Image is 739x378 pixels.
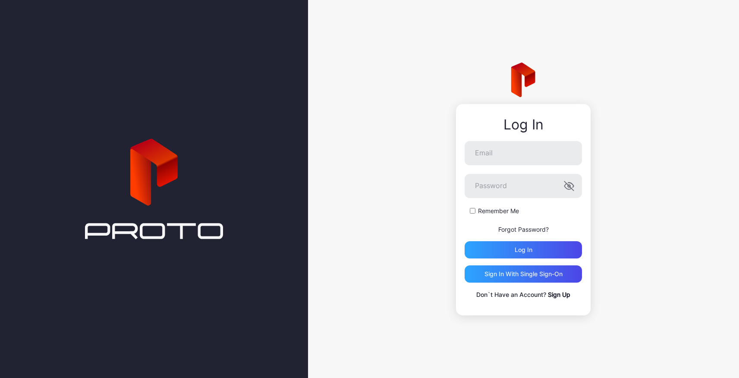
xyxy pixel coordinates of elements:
div: Log in [515,246,532,253]
a: Forgot Password? [498,226,549,233]
a: Sign Up [548,291,570,298]
div: Log In [465,117,582,132]
button: Sign in With Single Sign-On [465,265,582,283]
label: Remember Me [478,207,519,215]
input: Password [465,174,582,198]
p: Don`t Have an Account? [465,290,582,300]
button: Password [564,181,574,191]
div: Sign in With Single Sign-On [484,271,563,277]
button: Log in [465,241,582,258]
input: Email [465,141,582,165]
